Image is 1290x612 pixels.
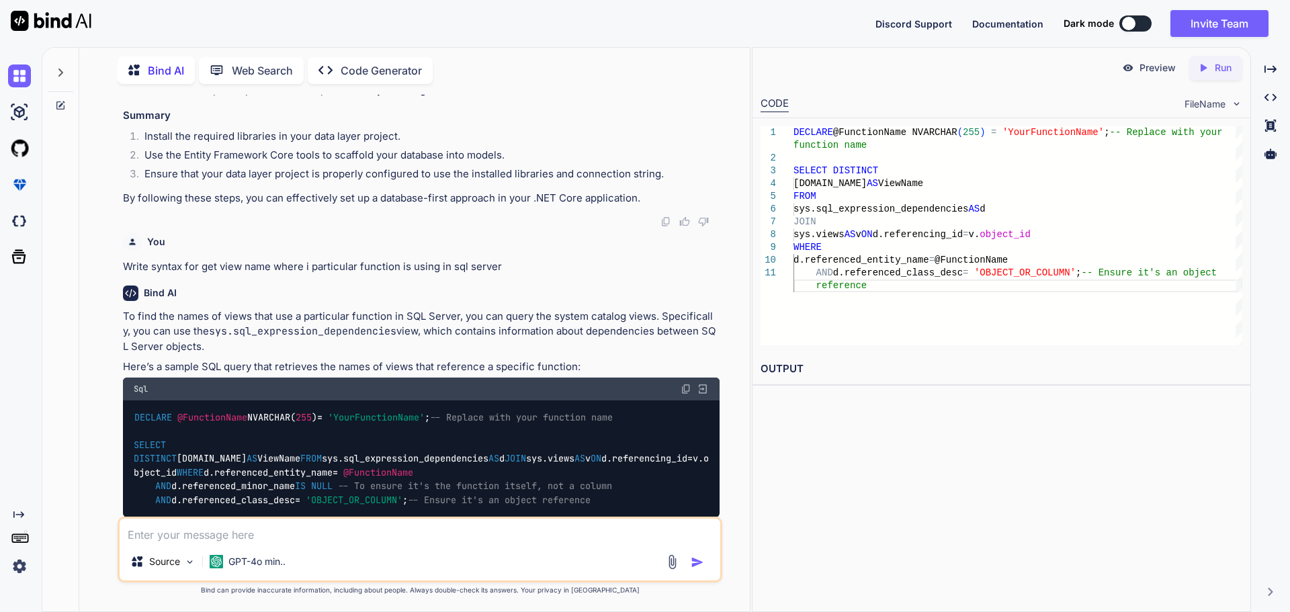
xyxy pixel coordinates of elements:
[333,466,338,478] span: =
[155,494,171,506] span: AND
[974,267,1076,278] span: 'OBJECT_OR_COLUMN'
[761,165,776,177] div: 3
[664,554,680,570] img: attachment
[832,165,877,176] span: DISTINCT
[793,178,867,189] span: [DOMAIN_NAME]
[761,203,776,216] div: 6
[793,140,867,150] span: function name
[660,216,671,227] img: copy
[155,480,171,492] span: AND
[343,466,413,478] span: @FunctionName
[1185,97,1225,111] span: FileName
[341,62,422,79] p: Code Generator
[1139,61,1176,75] p: Preview
[968,204,980,214] span: AS
[134,148,720,167] li: Use the Entity Framework Core tools to scaffold your database into models.
[8,64,31,87] img: chat
[134,453,177,465] span: DISTINCT
[408,494,591,506] span: -- Ensure it's an object reference
[855,229,861,240] span: v
[1231,98,1242,110] img: chevron down
[1076,267,1081,278] span: ;
[591,453,601,465] span: ON
[980,229,1031,240] span: object_id
[147,235,165,249] h6: You
[177,412,247,424] span: @FunctionName
[134,412,172,424] span: DECLARE
[752,353,1250,385] h2: OUTPUT
[832,267,962,278] span: d.referenced_class_desc
[872,229,962,240] span: d.referencing_id
[1122,62,1134,74] img: preview
[761,96,789,112] div: CODE
[134,410,709,507] code: NVARCHAR( ) ; [DOMAIN_NAME] ViewName sys.sql_expression_dependencies d sys.views v d.referencing_...
[123,309,720,355] p: To find the names of views that use a particular function in SQL Server, you can query the system...
[793,127,833,138] span: DECLARE
[957,127,962,138] span: (
[123,359,720,375] p: Here’s a sample SQL query that retrieves the names of views that reference a specific function:
[761,177,776,190] div: 4
[311,480,333,492] span: NULL
[698,216,709,227] img: dislike
[232,62,293,79] p: Web Search
[11,11,91,31] img: Bind AI
[793,216,816,227] span: JOIN
[761,241,776,254] div: 9
[210,555,223,568] img: GPT-4o mini
[980,204,985,214] span: d
[832,127,957,138] span: @FunctionName NVARCHAR
[1104,127,1109,138] span: ;
[209,324,396,338] code: sys.sql_expression_dependencies
[929,255,934,265] span: =
[980,127,985,138] span: )
[935,255,1008,265] span: @FunctionName
[687,453,693,465] span: =
[228,555,286,568] p: GPT-4o min..
[681,384,691,394] img: copy
[8,101,31,124] img: ai-studio
[793,165,827,176] span: SELECT
[488,453,499,465] span: AS
[8,137,31,160] img: githubLight
[1215,61,1232,75] p: Run
[761,152,776,165] div: 2
[793,191,816,202] span: FROM
[761,267,776,279] div: 11
[793,204,968,214] span: sys.sql_expression_dependencies
[1081,267,1217,278] span: -- Ensure it's an object
[123,108,720,124] h3: Summary
[1064,17,1114,30] span: Dark mode
[963,229,968,240] span: =
[148,62,184,79] p: Bind AI
[184,556,196,568] img: Pick Models
[972,18,1043,30] span: Documentation
[697,383,709,395] img: Open in Browser
[338,480,612,492] span: -- To ensure it's the function itself, not a column
[247,453,257,465] span: AS
[793,242,822,253] span: WHERE
[134,167,720,185] li: Ensure that your data layer project is properly configured to use the installed libraries and con...
[844,229,855,240] span: AS
[144,286,177,300] h6: Bind AI
[1170,10,1268,37] button: Invite Team
[134,384,148,394] span: Sql
[153,83,207,97] code: -o Models
[134,439,166,451] span: SELECT
[317,412,322,424] span: =
[1002,127,1104,138] span: 'YourFunctionName'
[574,453,585,465] span: AS
[295,494,300,506] span: =
[761,254,776,267] div: 10
[134,129,720,148] li: Install the required libraries in your data layer project.
[963,267,968,278] span: =
[8,210,31,232] img: darkCloudIdeIcon
[8,173,31,196] img: premium
[691,556,704,569] img: icon
[861,229,872,240] span: ON
[793,229,845,240] span: sys.views
[505,453,526,465] span: JOIN
[149,555,180,568] p: Source
[761,216,776,228] div: 7
[300,453,322,465] span: FROM
[816,267,832,278] span: AND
